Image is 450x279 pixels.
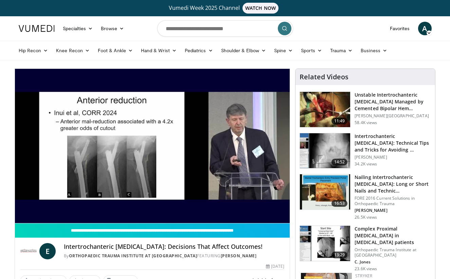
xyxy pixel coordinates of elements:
h3: Complex Proximal [MEDICAL_DATA] in [MEDICAL_DATA] patients [355,225,431,246]
a: Spine [270,44,297,57]
span: 11:49 [331,118,348,124]
a: Stryker [355,273,372,279]
a: Hand & Wrist [137,44,181,57]
a: 13:29 Complex Proximal [MEDICAL_DATA] in [MEDICAL_DATA] patients Orthopaedic Trauma Institute at ... [300,225,431,272]
a: Specialties [59,22,97,35]
span: WATCH NOW [242,3,278,14]
p: 23.6K views [355,266,377,272]
span: 13:29 [331,252,348,258]
a: Sports [297,44,326,57]
div: By FEATURING [64,253,285,259]
img: 32f9c0e8-c1c1-4c19-a84e-b8c2f56ee032.150x105_q85_crop-smart_upscale.jpg [300,226,350,261]
a: Vumedi Week 2025 ChannelWATCH NOW [20,3,431,14]
a: Trauma [326,44,357,57]
a: Shoulder & Elbow [217,44,270,57]
a: Orthopaedic Trauma Institute at [GEOGRAPHIC_DATA] [69,253,197,259]
a: Business [357,44,391,57]
a: 11:49 Unstable Intertrochanteric [MEDICAL_DATA] Managed by Cemented Bipolar Hem… [PERSON_NAME][GE... [300,92,431,127]
img: 1468547_3.png.150x105_q85_crop-smart_upscale.jpg [300,92,350,127]
a: Browse [97,22,128,35]
a: E [39,243,56,259]
span: 16:53 [331,200,348,207]
a: Foot & Ankle [94,44,137,57]
p: [PERSON_NAME] [355,208,431,213]
p: Orthopaedic Trauma Institute at [GEOGRAPHIC_DATA] [355,247,431,258]
p: 58.4K views [355,120,377,125]
a: Hip Recon [15,44,52,57]
h4: Intertrochanteric [MEDICAL_DATA]: Decisions That Affect Outcomes! [64,243,285,251]
h4: Related Videos [300,73,348,81]
p: 26.5K views [355,215,377,220]
p: FORE 2016 Current Solutions in Orthopaedic Trauma [355,196,431,206]
img: VuMedi Logo [19,25,55,32]
p: [PERSON_NAME] [355,155,431,160]
div: [DATE] [266,263,284,270]
a: A [418,22,432,35]
h3: Nailing Intertrochanteric [MEDICAL_DATA]: Long or Short Nails and Technic… [355,174,431,194]
span: 14:52 [331,159,348,165]
video-js: Video Player [15,69,290,223]
input: Search topics, interventions [157,20,293,37]
a: Pediatrics [181,44,217,57]
a: 16:53 Nailing Intertrochanteric [MEDICAL_DATA]: Long or Short Nails and Technic… FORE 2016 Curren... [300,174,431,220]
a: Favorites [386,22,414,35]
p: 34.2K views [355,161,377,167]
h3: Unstable Intertrochanteric [MEDICAL_DATA] Managed by Cemented Bipolar Hem… [355,92,431,112]
p: C. Jones [355,259,431,265]
img: 3d67d1bf-bbcf-4214-a5ee-979f525a16cd.150x105_q85_crop-smart_upscale.jpg [300,174,350,210]
p: [PERSON_NAME][GEOGRAPHIC_DATA] [355,113,431,119]
a: Knee Recon [52,44,94,57]
img: Orthopaedic Trauma Institute at UCSF [20,243,37,259]
a: [PERSON_NAME] [221,253,257,259]
h3: Intertrochanteric [MEDICAL_DATA]: Technical Tips and Tricks for Avoiding … [355,133,431,153]
a: 14:52 Intertrochanteric [MEDICAL_DATA]: Technical Tips and Tricks for Avoiding … [PERSON_NAME] 34... [300,133,431,169]
img: DA_UIUPltOAJ8wcH4xMDoxOjB1O8AjAz.150x105_q85_crop-smart_upscale.jpg [300,133,350,168]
